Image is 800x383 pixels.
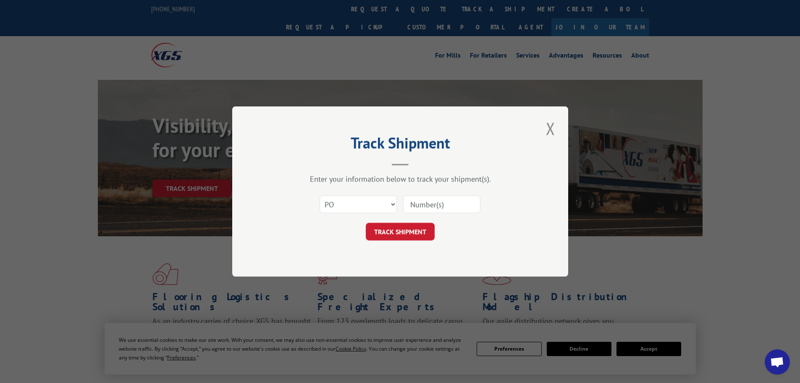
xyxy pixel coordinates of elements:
button: Close modal [543,117,558,140]
input: Number(s) [403,195,480,213]
button: TRACK SHIPMENT [366,223,435,240]
div: Enter your information below to track your shipment(s). [274,174,526,184]
h2: Track Shipment [274,137,526,153]
a: Open chat [765,349,790,375]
